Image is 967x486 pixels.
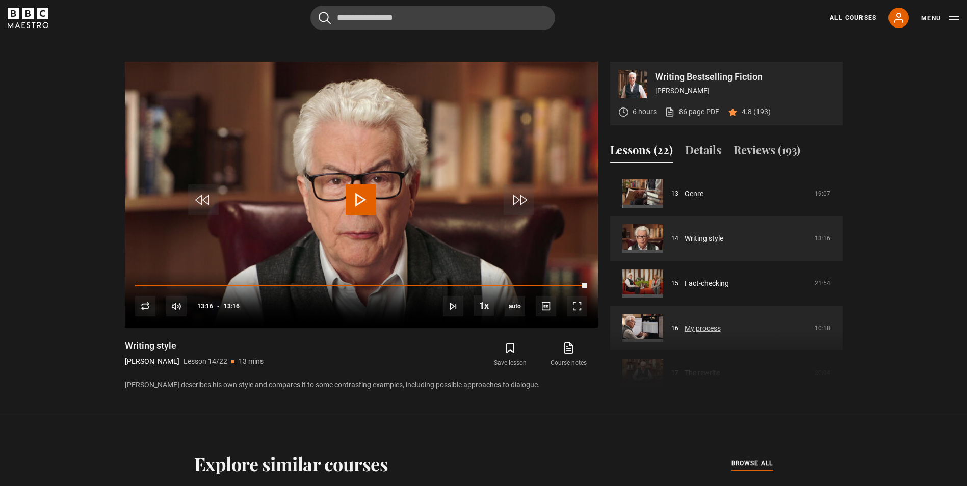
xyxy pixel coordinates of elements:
button: Playback Rate [474,295,494,316]
button: Fullscreen [567,296,587,316]
button: Reviews (193) [734,142,800,163]
p: Writing Bestselling Fiction [655,72,834,82]
a: Fact-checking [685,278,729,289]
h1: Writing style [125,340,264,352]
a: My process [685,323,721,334]
span: - [217,303,220,310]
input: Search [310,6,555,30]
div: Progress Bar [135,285,587,287]
p: 6 hours [633,106,657,117]
button: Details [685,142,721,163]
span: auto [505,296,525,316]
p: [PERSON_NAME] [655,86,834,96]
a: Course notes [539,340,597,369]
video-js: Video Player [125,62,598,328]
button: Captions [536,296,556,316]
a: 86 page PDF [665,106,719,117]
a: Genre [685,188,703,199]
button: Lessons (22) [610,142,673,163]
button: Toggle navigation [921,13,959,23]
a: Writing style [685,233,723,244]
button: Save lesson [481,340,539,369]
svg: BBC Maestro [8,8,48,28]
span: browse all [731,458,773,468]
div: Current quality: 720p [505,296,525,316]
p: [PERSON_NAME] [125,356,179,367]
p: Lesson 14/22 [184,356,227,367]
button: Submit the search query [319,12,331,24]
p: 13 mins [239,356,264,367]
a: All Courses [830,13,876,22]
button: Mute [166,296,187,316]
h2: Explore similar courses [194,453,388,474]
button: Replay [135,296,155,316]
a: browse all [731,458,773,469]
span: 13:16 [224,297,240,315]
p: [PERSON_NAME] describes his own style and compares it to some contrasting examples, including pos... [125,380,598,390]
span: 13:16 [197,297,213,315]
p: 4.8 (193) [742,106,771,117]
button: Next Lesson [443,296,463,316]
